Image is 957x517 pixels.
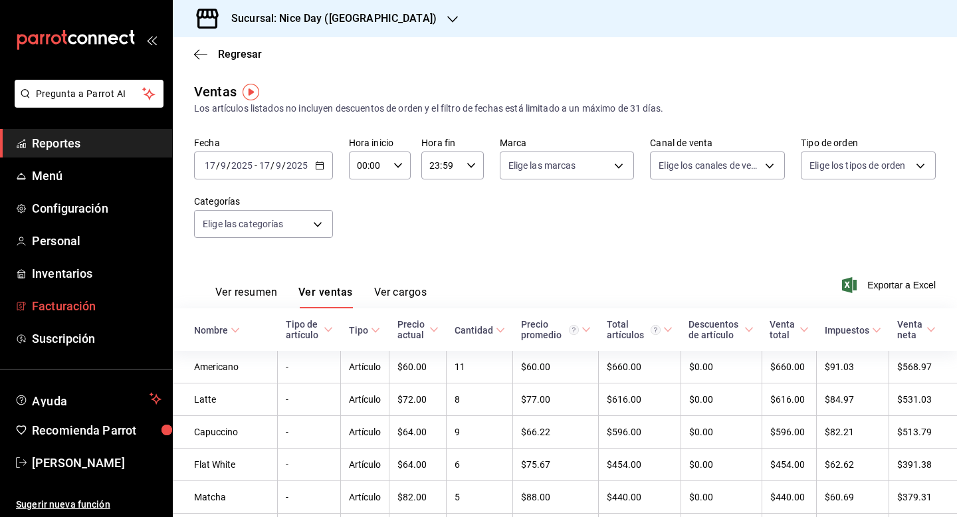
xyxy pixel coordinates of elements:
span: Recomienda Parrot [32,421,161,439]
div: Descuentos de artículo [689,319,742,340]
span: - [255,160,257,171]
td: $64.00 [389,416,447,449]
button: open_drawer_menu [146,35,157,45]
input: -- [220,160,227,171]
span: Menú [32,167,161,185]
input: -- [259,160,270,171]
td: - [278,449,341,481]
span: / [216,160,220,171]
td: Artículo [341,449,389,481]
span: / [270,160,274,171]
span: Sugerir nueva función [16,498,161,512]
button: Ver ventas [298,286,353,308]
td: 6 [447,449,513,481]
td: Flat White [173,449,278,481]
td: $72.00 [389,383,447,416]
td: $77.00 [513,383,599,416]
span: Precio actual [397,319,439,340]
span: Impuestos [825,325,881,336]
span: Total artículos [607,319,673,340]
td: Capuccino [173,416,278,449]
td: $60.69 [817,481,889,514]
td: $0.00 [681,449,762,481]
td: - [278,416,341,449]
button: Pregunta a Parrot AI [15,80,163,108]
span: Regresar [218,48,262,60]
span: Personal [32,232,161,250]
div: Venta neta [897,319,924,340]
td: Artículo [341,481,389,514]
div: Tipo de artículo [286,319,321,340]
div: Venta total [770,319,796,340]
span: Reportes [32,134,161,152]
td: 5 [447,481,513,514]
td: $596.00 [599,416,681,449]
td: $66.22 [513,416,599,449]
td: $62.62 [817,449,889,481]
td: $379.31 [889,481,957,514]
div: Los artículos listados no incluyen descuentos de orden y el filtro de fechas está limitado a un m... [194,102,936,116]
td: $454.00 [599,449,681,481]
td: $64.00 [389,449,447,481]
td: Latte [173,383,278,416]
td: $660.00 [599,351,681,383]
td: $391.38 [889,449,957,481]
td: $60.00 [513,351,599,383]
td: $75.67 [513,449,599,481]
label: Categorías [194,197,333,206]
button: Exportar a Excel [845,277,936,293]
td: Matcha [173,481,278,514]
td: Americano [173,351,278,383]
span: Precio promedio [521,319,591,340]
div: Precio actual [397,319,427,340]
td: $616.00 [599,383,681,416]
div: Precio promedio [521,319,579,340]
input: -- [204,160,216,171]
label: Canal de venta [650,138,785,148]
td: $531.03 [889,383,957,416]
div: Ventas [194,82,237,102]
button: Ver resumen [215,286,277,308]
span: Inventarios [32,264,161,282]
svg: El total artículos considera cambios de precios en los artículos así como costos adicionales por ... [651,325,661,335]
td: $0.00 [681,383,762,416]
td: Artículo [341,351,389,383]
td: Artículo [341,383,389,416]
td: $513.79 [889,416,957,449]
span: Venta total [770,319,808,340]
div: Nombre [194,325,228,336]
label: Hora inicio [349,138,411,148]
td: - [278,481,341,514]
span: Tipo [349,325,380,336]
td: $660.00 [762,351,816,383]
a: Pregunta a Parrot AI [9,96,163,110]
span: Descuentos de artículo [689,319,754,340]
td: $440.00 [762,481,816,514]
td: - [278,351,341,383]
td: $60.00 [389,351,447,383]
span: Elige las categorías [203,217,284,231]
span: Elige los tipos de orden [809,159,905,172]
td: 9 [447,416,513,449]
img: Tooltip marker [243,84,259,100]
td: $0.00 [681,416,762,449]
td: 8 [447,383,513,416]
label: Hora fin [421,138,483,148]
div: navigation tabs [215,286,427,308]
td: $88.00 [513,481,599,514]
td: $82.21 [817,416,889,449]
td: $82.00 [389,481,447,514]
label: Marca [500,138,635,148]
span: Elige las marcas [508,159,576,172]
td: $0.00 [681,481,762,514]
label: Tipo de orden [801,138,936,148]
input: ---- [286,160,308,171]
td: $454.00 [762,449,816,481]
span: Facturación [32,297,161,315]
div: Tipo [349,325,368,336]
span: Venta neta [897,319,936,340]
td: $568.97 [889,351,957,383]
span: Ayuda [32,391,144,407]
td: $91.03 [817,351,889,383]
